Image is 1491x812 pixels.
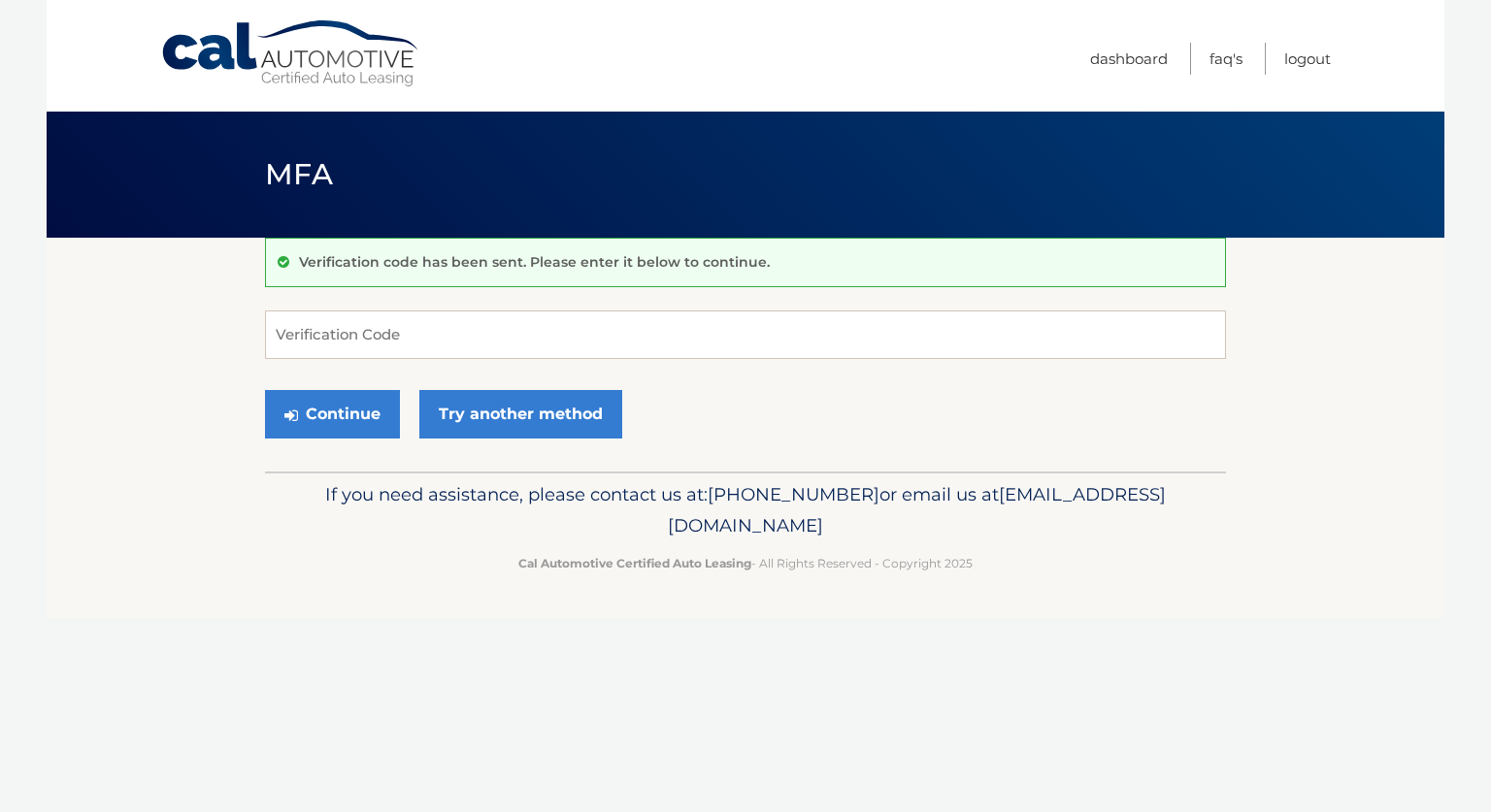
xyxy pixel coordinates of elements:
p: - All Rights Reserved - Copyright 2025 [278,553,1213,573]
strong: Cal Automotive Certified Auto Leasing [518,556,751,570]
a: Try another method [419,390,622,438]
p: If you need assistance, please contact us at: or email us at [278,479,1213,541]
a: FAQ's [1209,43,1242,75]
span: [EMAIL_ADDRESS][DOMAIN_NAME] [668,483,1166,536]
input: Verification Code [265,310,1226,359]
span: [PHONE_NUMBER] [708,483,879,505]
p: Verification code has been sent. Please enter it below to continue. [299,253,770,271]
a: Dashboard [1090,43,1168,75]
span: MFA [265,156,333,192]
button: Continue [265,390,400,438]
a: Cal Automotive [160,19,422,88]
a: Logout [1284,43,1331,75]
